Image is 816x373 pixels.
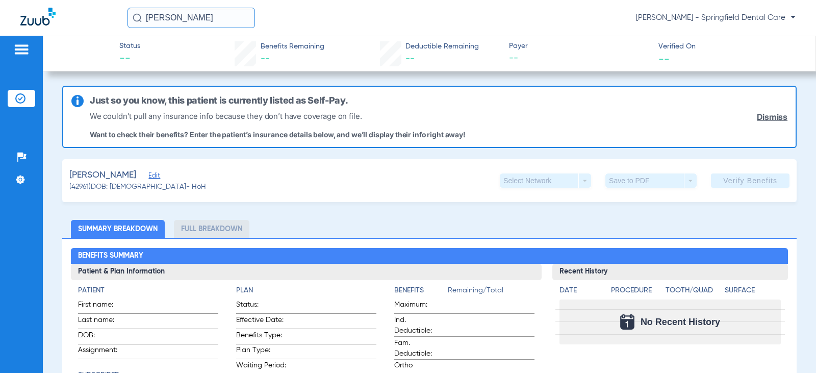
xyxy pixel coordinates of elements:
span: Assignment: [78,345,128,359]
li: Summary Breakdown [71,220,165,238]
span: -- [405,54,415,63]
span: Remaining/Total [448,285,534,300]
span: -- [261,54,270,63]
span: [PERSON_NAME] [69,169,136,182]
h4: Plan [236,285,376,296]
h3: Patient & Plan Information [71,264,542,280]
img: info-icon [71,95,84,107]
app-breakdown-title: Procedure [611,285,661,300]
img: Search Icon [133,13,142,22]
span: Verified On [658,41,799,52]
span: Status: [236,300,286,313]
span: (42961) DOB: [DEMOGRAPHIC_DATA] - HoH [69,182,206,192]
li: Full Breakdown [174,220,249,238]
img: Zuub Logo [20,8,56,26]
h2: Benefits Summary [71,248,787,264]
input: Search for patients [127,8,255,28]
span: -- [658,53,670,64]
h4: Surface [725,285,780,296]
a: Dismiss [757,112,787,122]
span: Ind. Deductible: [394,315,444,336]
span: [PERSON_NAME] - Springfield Dental Care [636,13,796,23]
span: -- [119,52,140,66]
span: Fam. Deductible: [394,338,444,359]
h3: Recent History [552,264,787,280]
p: Want to check their benefits? Enter the patient’s insurance details below, and we’ll display thei... [90,130,465,139]
h4: Procedure [611,285,661,296]
span: DOB: [78,330,128,344]
app-breakdown-title: Date [559,285,602,300]
span: Deductible Remaining [405,41,479,52]
h4: Date [559,285,602,296]
app-breakdown-title: Tooth/Quad [666,285,721,300]
span: Last name: [78,315,128,329]
app-breakdown-title: Benefits [394,285,448,300]
h4: Benefits [394,285,448,296]
img: hamburger-icon [13,43,30,56]
span: Effective Date: [236,315,286,329]
p: We couldn’t pull any insurance info because they don’t have coverage on file. [90,110,465,122]
span: Maximum: [394,300,444,313]
app-breakdown-title: Surface [725,285,780,300]
span: No Recent History [641,317,720,327]
span: Status [119,41,140,52]
h6: Just so you know, this patient is currently listed as Self-Pay. [90,95,348,106]
span: Benefits Type: [236,330,286,344]
h4: Tooth/Quad [666,285,721,296]
img: Calendar [620,314,634,330]
span: Payer [509,41,650,52]
span: First name: [78,300,128,313]
h4: Patient [78,285,218,296]
span: Benefits Remaining [261,41,324,52]
span: Edit [148,172,158,182]
span: Plan Type: [236,345,286,359]
span: -- [509,52,650,65]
